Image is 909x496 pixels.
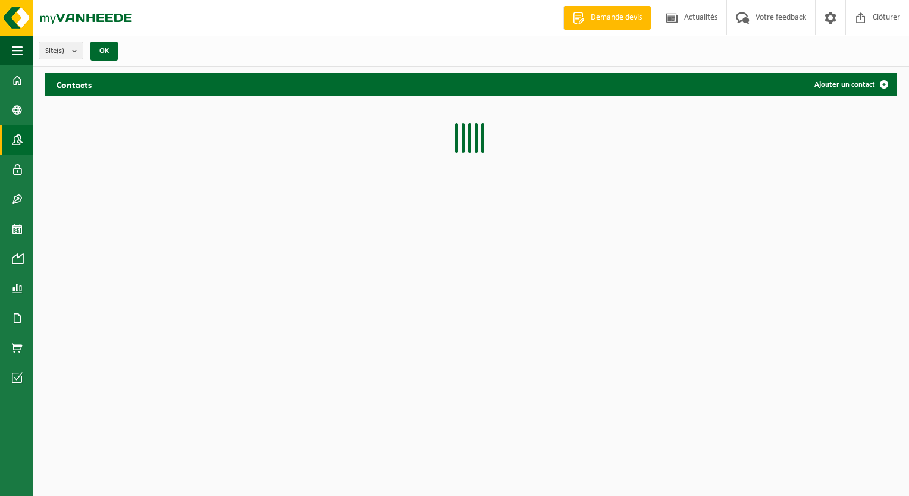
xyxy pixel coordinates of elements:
[39,42,83,59] button: Site(s)
[588,12,645,24] span: Demande devis
[805,73,896,96] a: Ajouter un contact
[45,73,104,96] h2: Contacts
[563,6,651,30] a: Demande devis
[90,42,118,61] button: OK
[45,42,67,60] span: Site(s)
